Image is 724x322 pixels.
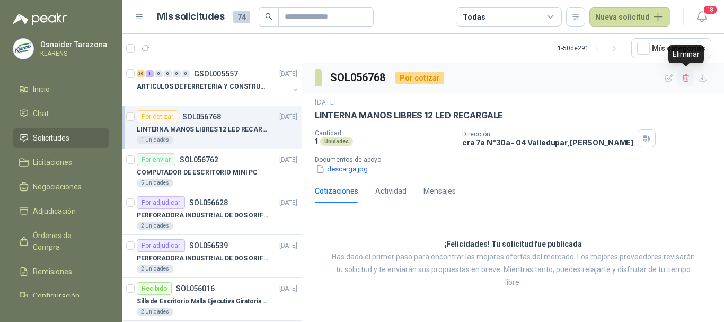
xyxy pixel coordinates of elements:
[137,297,269,307] p: Silla de Escritorio Malla Ejecutiva Giratoria Cromada con Reposabrazos Fijo Negra
[668,45,704,63] div: Eliminar
[33,108,49,119] span: Chat
[137,153,175,166] div: Por enviar
[315,110,503,121] p: LINTERNA MANOS LIBRES 12 LED RECARGALE
[462,130,633,138] p: Dirección
[315,98,336,108] p: [DATE]
[631,38,711,58] button: Mís categorías
[137,196,185,209] div: Por adjudicar
[463,11,485,23] div: Todas
[157,9,225,24] h1: Mis solicitudes
[180,156,218,163] p: SOL056762
[137,239,185,252] div: Por adjudicar
[189,242,228,249] p: SOL056539
[137,136,173,144] div: 1 Unidades
[137,222,173,230] div: 2 Unidades
[320,137,353,146] div: Unidades
[315,185,358,197] div: Cotizaciones
[137,168,258,178] p: COMPUTADOR DE ESCRITORIO MINI PC
[279,241,297,251] p: [DATE]
[279,155,297,165] p: [DATE]
[13,225,109,257] a: Órdenes de Compra
[33,205,76,217] span: Adjudicación
[122,149,302,192] a: Por enviarSOL056762[DATE] COMPUTADOR DE ESCRITORIO MINI PC5 Unidades
[33,230,99,253] span: Órdenes de Compra
[137,211,269,221] p: PERFORADORA INDUSTRIAL DE DOS ORIFICIOS
[13,262,109,282] a: Remisiones
[444,238,582,251] h3: ¡Felicidades! Tu solicitud fue publicada
[265,13,272,20] span: search
[137,67,299,101] a: 36 1 0 0 0 0 GSOL005557[DATE] ARTICULOS DE FERRETERIA Y CONSTRUCCION EN GENERAL
[122,192,302,235] a: Por adjudicarSOL056628[DATE] PERFORADORA INDUSTRIAL DE DOS ORIFICIOS2 Unidades
[40,50,107,57] p: KLARENS
[155,70,163,77] div: 0
[137,265,173,273] div: 2 Unidades
[176,285,215,292] p: SOL056016
[173,70,181,77] div: 0
[137,82,269,92] p: ARTICULOS DE FERRETERIA Y CONSTRUCCION EN GENERAL
[279,69,297,79] p: [DATE]
[13,128,109,148] a: Solicitudes
[13,201,109,221] a: Adjudicación
[33,290,80,302] span: Configuración
[315,156,720,163] p: Documentos de apoyo
[13,177,109,197] a: Negociaciones
[122,106,302,149] a: Por cotizarSOL056768[DATE] LINTERNA MANOS LIBRES 12 LED RECARGALE1 Unidades
[137,125,269,135] p: LINTERNA MANOS LIBRES 12 LED RECARGALE
[13,13,67,25] img: Logo peakr
[279,112,297,122] p: [DATE]
[33,132,69,144] span: Solicitudes
[395,72,444,84] div: Por cotizar
[33,266,72,277] span: Remisiones
[279,198,297,208] p: [DATE]
[315,129,454,137] p: Cantidad
[558,40,623,57] div: 1 - 50 de 291
[329,251,697,289] p: Has dado el primer paso para encontrar las mejores ofertas del mercado. Los mejores proveedores r...
[137,110,178,123] div: Por cotizar
[137,179,173,187] div: 5 Unidades
[233,11,250,23] span: 74
[146,70,154,77] div: 1
[315,163,369,175] button: descarga.jpg
[315,137,318,146] p: 1
[189,199,228,206] p: SOL056628
[194,70,238,77] p: GSOL005557
[122,278,302,321] a: RecibidoSOL056016[DATE] Silla de Escritorio Malla Ejecutiva Giratoria Cromada con Reposabrazos Fi...
[137,308,173,316] div: 2 Unidades
[423,185,456,197] div: Mensajes
[13,152,109,172] a: Licitaciones
[33,181,82,193] span: Negociaciones
[589,7,670,27] button: Nueva solicitud
[13,103,109,124] a: Chat
[40,41,107,48] p: Osnaider Tarazona
[13,286,109,306] a: Configuración
[137,70,145,77] div: 36
[462,138,633,147] p: cra 7a N°30a- 04 Valledupar , [PERSON_NAME]
[279,284,297,294] p: [DATE]
[137,282,172,295] div: Recibido
[137,254,269,264] p: PERFORADORA INDUSTRIAL DE DOS ORIFICIOS
[330,69,387,86] h3: SOL056768
[692,7,711,27] button: 18
[13,39,33,59] img: Company Logo
[122,235,302,278] a: Por adjudicarSOL056539[DATE] PERFORADORA INDUSTRIAL DE DOS ORIFICIOS2 Unidades
[375,185,407,197] div: Actividad
[703,5,718,15] span: 18
[33,156,72,168] span: Licitaciones
[182,113,221,120] p: SOL056768
[13,79,109,99] a: Inicio
[182,70,190,77] div: 0
[164,70,172,77] div: 0
[33,83,50,95] span: Inicio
